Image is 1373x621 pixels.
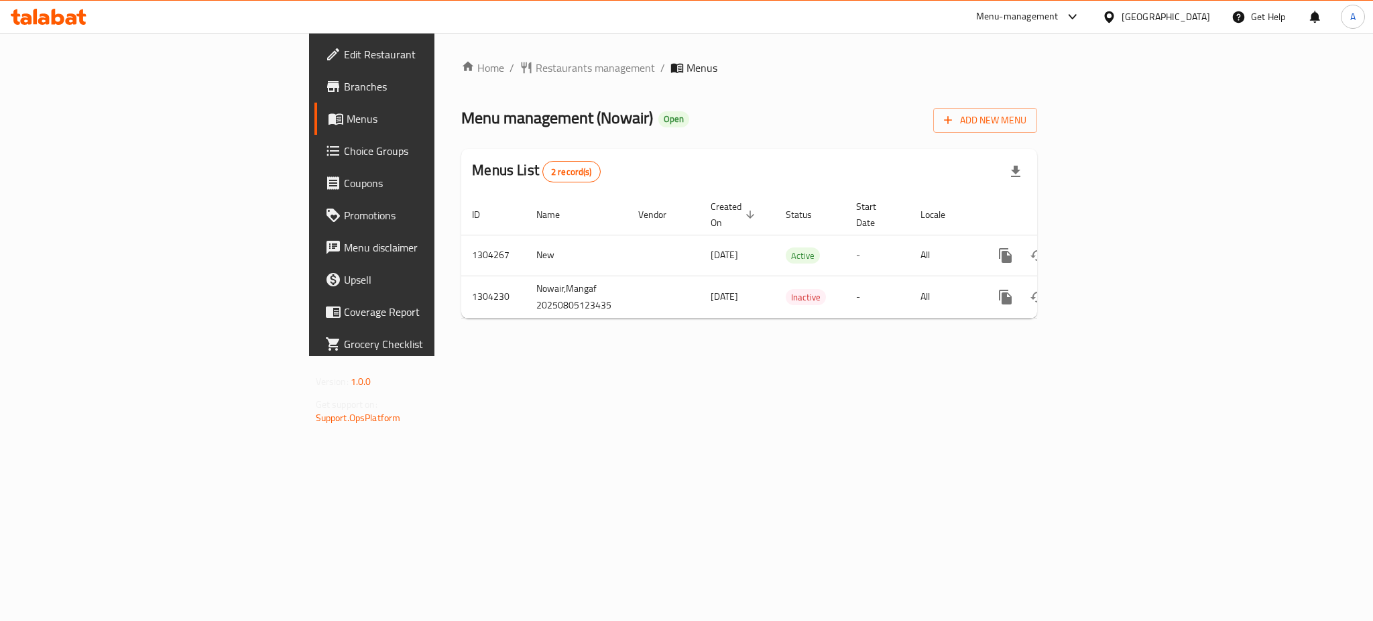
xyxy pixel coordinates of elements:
table: enhanced table [461,194,1129,319]
a: Coupons [314,167,538,199]
div: Menu-management [976,9,1059,25]
a: Support.OpsPlatform [316,409,401,427]
div: Active [786,247,820,264]
span: Upsell [344,272,528,288]
span: Edit Restaurant [344,46,528,62]
span: ID [472,207,497,223]
span: Restaurants management [536,60,655,76]
div: Inactive [786,289,826,305]
div: [GEOGRAPHIC_DATA] [1122,9,1210,24]
span: [DATE] [711,246,738,264]
nav: breadcrumb [461,60,1037,76]
span: Start Date [856,199,894,231]
button: Add New Menu [933,108,1037,133]
span: Get support on: [316,396,377,413]
div: Open [658,111,689,127]
span: Menu disclaimer [344,239,528,256]
span: Status [786,207,829,223]
a: Coverage Report [314,296,538,328]
div: Export file [1000,156,1032,188]
a: Restaurants management [520,60,655,76]
div: Total records count [542,161,601,182]
span: Inactive [786,290,826,305]
td: All [910,276,979,318]
td: - [845,235,910,276]
span: A [1350,9,1356,24]
button: Change Status [1022,281,1054,313]
span: Menus [347,111,528,127]
button: more [990,281,1022,313]
span: Version: [316,373,349,390]
span: 2 record(s) [543,166,600,178]
span: Add New Menu [944,112,1026,129]
a: Grocery Checklist [314,328,538,360]
li: / [660,60,665,76]
span: Locale [920,207,963,223]
th: Actions [979,194,1129,235]
span: Promotions [344,207,528,223]
span: Created On [711,199,759,231]
span: 1.0.0 [351,373,371,390]
span: Menus [686,60,717,76]
span: Menu management ( Nowair ) [461,103,653,133]
a: Branches [314,70,538,103]
a: Upsell [314,264,538,296]
span: Open [658,113,689,125]
span: Coupons [344,175,528,191]
span: Name [536,207,577,223]
span: Active [786,248,820,264]
td: New [526,235,628,276]
span: [DATE] [711,288,738,305]
button: Change Status [1022,239,1054,272]
button: more [990,239,1022,272]
a: Menu disclaimer [314,231,538,264]
span: Vendor [638,207,684,223]
span: Grocery Checklist [344,336,528,352]
a: Choice Groups [314,135,538,167]
span: Coverage Report [344,304,528,320]
span: Choice Groups [344,143,528,159]
td: - [845,276,910,318]
span: Branches [344,78,528,95]
a: Promotions [314,199,538,231]
a: Menus [314,103,538,135]
h2: Menus List [472,160,600,182]
td: All [910,235,979,276]
td: Nowair,Mangaf 20250805123435 [526,276,628,318]
a: Edit Restaurant [314,38,538,70]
